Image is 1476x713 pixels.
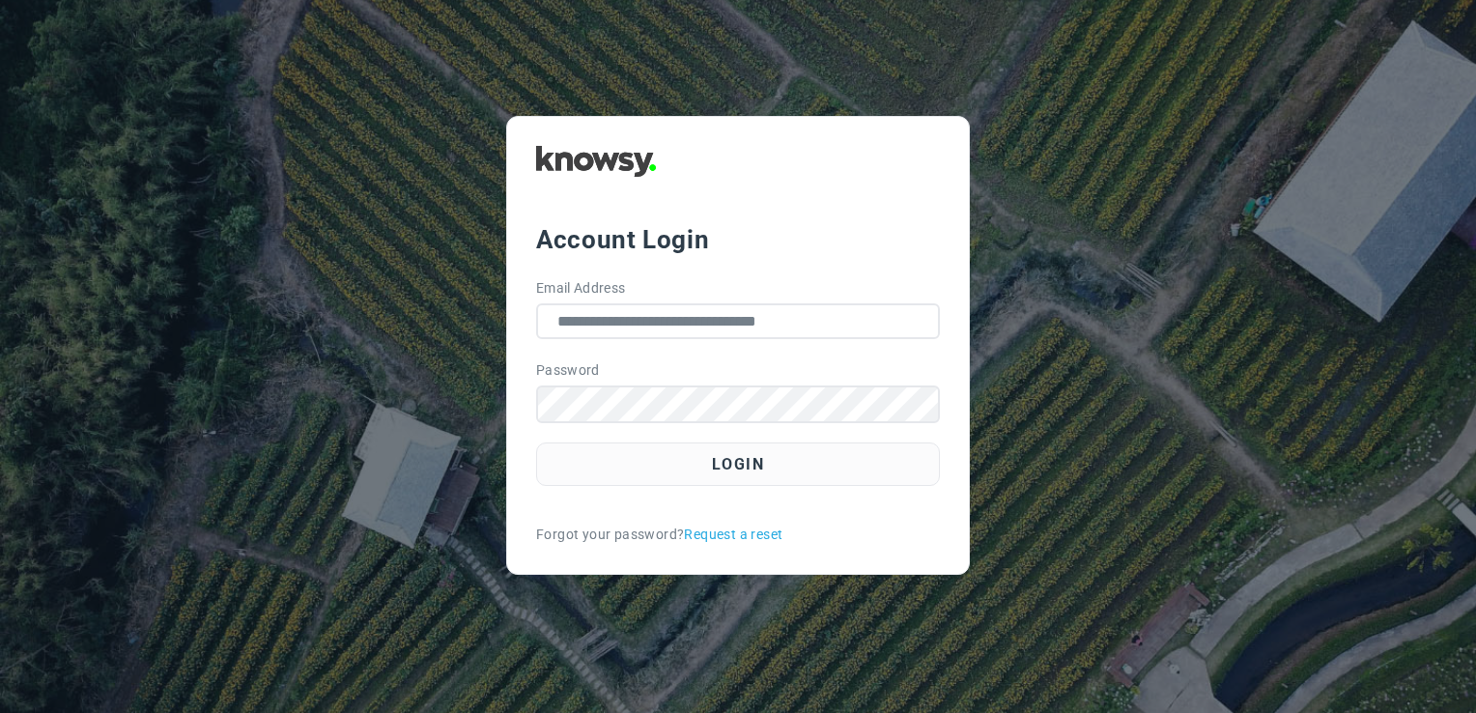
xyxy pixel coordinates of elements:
[536,525,940,545] div: Forgot your password?
[684,525,782,545] a: Request a reset
[536,442,940,486] button: Login
[536,278,626,299] label: Email Address
[536,360,600,381] label: Password
[536,222,940,257] div: Account Login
